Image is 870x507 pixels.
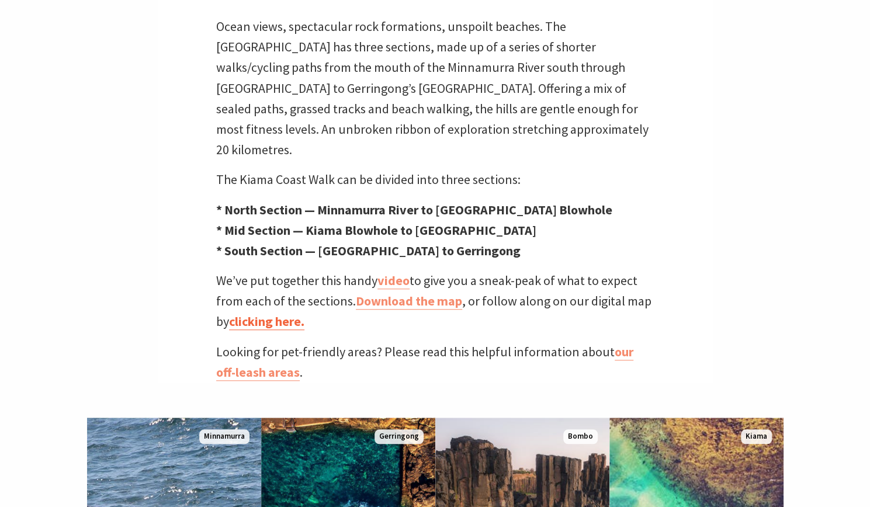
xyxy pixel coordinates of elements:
[216,169,654,190] p: The Kiama Coast Walk can be divided into three sections:
[216,343,633,381] a: our off-leash areas
[229,313,304,330] a: clicking here.
[216,342,654,383] p: Looking for pet-friendly areas? Please read this helpful information about .
[216,242,521,259] strong: * South Section — [GEOGRAPHIC_DATA] to Gerringong
[375,429,424,444] span: Gerringong
[741,429,772,444] span: Kiama
[216,202,612,218] strong: * North Section — Minnamurra River to [GEOGRAPHIC_DATA] Blowhole
[356,293,462,310] a: Download the map
[563,429,598,444] span: Bombo
[377,272,410,289] a: video
[216,16,654,160] p: Ocean views, spectacular rock formations, unspoilt beaches. The [GEOGRAPHIC_DATA] has three secti...
[199,429,249,444] span: Minnamurra
[216,222,536,238] strong: * Mid Section — Kiama Blowhole to [GEOGRAPHIC_DATA]
[216,270,654,332] p: We’ve put together this handy to give you a sneak-peak of what to expect from each of the section...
